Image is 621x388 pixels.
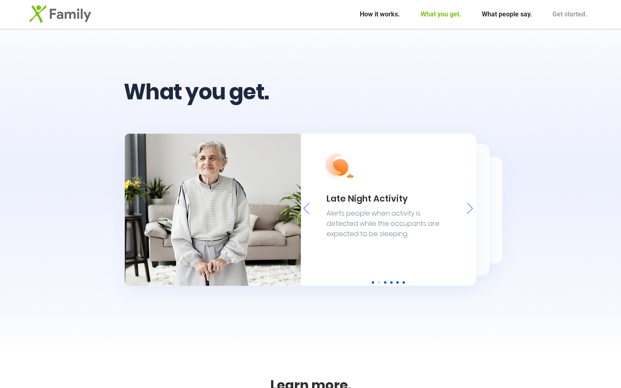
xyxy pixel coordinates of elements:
[327,192,450,205] h4: Late Night Activity
[372,281,374,284] a: Fall
[349,4,598,25] nav: Site
[30,5,91,23] img: family@2x.png
[304,203,309,215] button: Previous
[548,4,591,25] p: Get started.
[327,208,450,239] p: Alerts people when activity is detected while the occupants are expected to be sleeping.
[301,134,475,285] div: Slideshow
[390,281,393,284] a: Not Home
[384,281,386,284] a: Wandering
[378,281,380,284] a: Late Night
[370,281,407,284] nav: Slides
[542,4,598,25] a: Get started.
[356,4,404,25] p: How it works.
[467,203,473,215] button: Next
[396,281,399,284] a: Security
[471,4,542,25] a: What people say.
[106,121,521,311] img: slideshow-features-bg.png
[416,4,465,25] p: What you get.
[321,151,354,184] img: night-activity.png
[349,4,410,25] a: How it works.
[478,4,536,25] p: What people say.
[402,281,405,284] a: Social
[124,77,269,107] span: What you get.
[410,4,471,25] a: What you get.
